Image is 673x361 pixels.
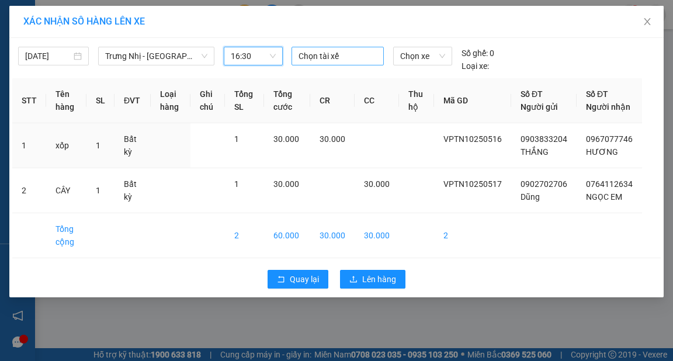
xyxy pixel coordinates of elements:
div: 0 [462,47,494,60]
span: NGỌC EM [586,192,622,202]
td: 60.000 [264,213,310,258]
span: upload [349,275,358,284]
span: XÁC NHẬN SỐ HÀNG LÊN XE [23,16,145,27]
span: Số ĐT [521,89,543,99]
td: 2 [12,168,46,213]
th: STT [12,78,46,123]
span: 1 [234,179,239,189]
span: Số ghế: [462,47,488,60]
span: Trưng Nhị - Sài Gòn (Hàng Hoá) [105,47,207,65]
th: Ghi chú [190,78,225,123]
td: CÂY [46,168,86,213]
span: 0903833204 [521,134,567,144]
span: C : [98,78,107,91]
td: Bất kỳ [115,168,151,213]
div: 0764112634 [100,52,182,68]
th: Loại hàng [151,78,191,123]
span: 30.000 [364,179,390,189]
input: 15/10/2025 [25,50,71,63]
div: 30.000 [98,75,183,92]
span: HƯƠNG [586,147,618,157]
span: Dũng [521,192,540,202]
span: 16:30 [231,47,276,65]
span: THẮNG [521,147,549,157]
span: 0902702706 [521,179,567,189]
td: Tổng cộng [46,213,86,258]
span: close [643,17,652,26]
th: Mã GD [434,78,511,123]
td: Bất kỳ [115,123,151,168]
td: 1 [12,123,46,168]
span: VPTN10250516 [443,134,502,144]
span: 0967077746 [586,134,633,144]
th: Tên hàng [46,78,86,123]
span: 30.000 [273,179,299,189]
span: Quay lại [290,273,319,286]
td: 30.000 [310,213,355,258]
span: 1 [96,186,100,195]
span: 1 [234,134,239,144]
span: Loại xe: [462,60,489,72]
th: CC [355,78,399,123]
th: ĐVT [115,78,151,123]
td: 2 [225,213,264,258]
span: 1 [96,141,100,150]
button: rollbackQuay lại [268,270,328,289]
th: CR [310,78,355,123]
div: VP Trưng Nhị [10,10,92,38]
td: xốp [46,123,86,168]
th: SL [86,78,115,123]
span: Người nhận [586,102,630,112]
span: 30.000 [320,134,345,144]
span: 0764112634 [586,179,633,189]
th: Tổng SL [225,78,264,123]
span: 30.000 [273,134,299,144]
span: VPTN10250517 [443,179,502,189]
td: 2 [434,213,511,258]
td: 30.000 [355,213,399,258]
div: 93 NTB Q1 [100,10,182,38]
th: Tổng cước [264,78,310,123]
div: NGỌC EM [100,38,182,52]
span: Lên hàng [362,273,396,286]
th: Thu hộ [399,78,434,123]
div: 0902702706 [10,52,92,68]
span: Nhận: [100,11,128,23]
span: Số ĐT [586,89,608,99]
span: Người gửi [521,102,558,112]
span: Chọn xe [400,47,445,65]
span: down [201,53,208,60]
button: uploadLên hàng [340,270,405,289]
span: Gửi: [10,11,28,23]
button: Close [631,6,664,39]
div: Dũng [10,38,92,52]
span: rollback [277,275,285,284]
